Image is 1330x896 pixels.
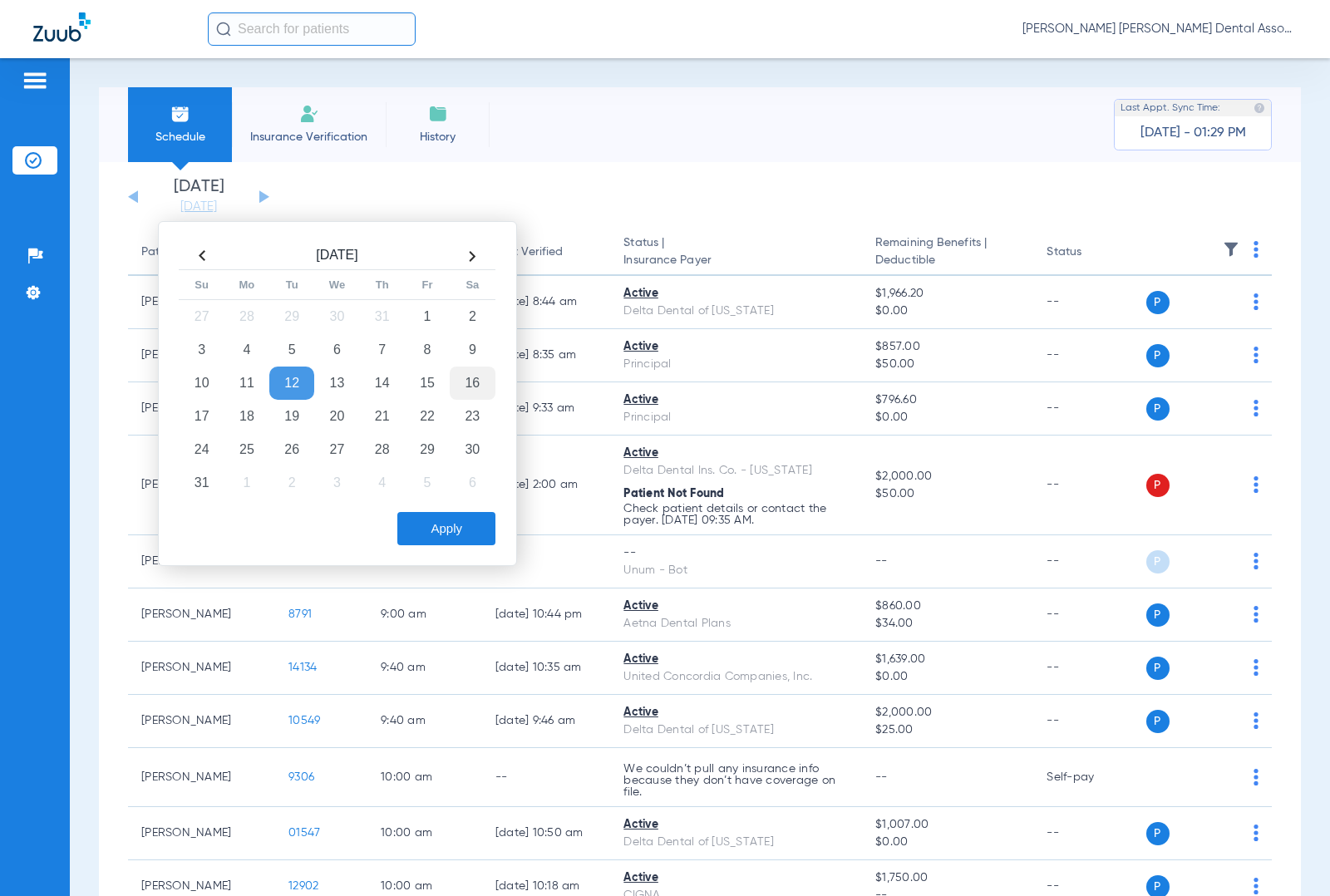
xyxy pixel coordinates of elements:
div: Delta Dental of [US_STATE] [623,834,849,851]
span: P [1146,550,1170,574]
img: group-dot-blue.svg [1254,825,1259,841]
img: group-dot-blue.svg [1254,347,1259,363]
span: [DATE] - 01:29 PM [1140,125,1246,141]
td: 10:00 AM [367,807,482,860]
td: [DATE] 10:35 AM [482,642,611,695]
th: Remaining Benefits | [862,229,1033,276]
th: [DATE] [224,243,450,270]
td: -- [1033,807,1145,860]
div: Active [623,816,849,834]
div: Active [623,869,849,887]
img: Search Icon [216,22,231,37]
span: 12902 [288,880,318,892]
td: [PERSON_NAME] [128,642,275,695]
div: Last Verified [495,244,563,261]
td: [DATE] 9:46 AM [482,695,611,748]
div: Active [623,704,849,721]
td: 9:40 AM [367,642,482,695]
span: History [398,129,477,145]
div: Last Verified [495,244,598,261]
div: Active [623,338,849,356]
div: Patient Name [141,244,262,261]
div: Unum - Bot [623,562,849,579]
td: [DATE] 8:44 AM [482,276,611,329]
a: [DATE] [149,199,249,215]
td: 9:40 AM [367,695,482,748]
span: $2,000.00 [875,704,1020,721]
td: -- [482,748,611,807]
img: group-dot-blue.svg [1254,241,1259,258]
span: P [1146,344,1170,367]
div: Active [623,651,849,668]
span: P [1146,710,1170,733]
img: group-dot-blue.svg [1254,476,1259,493]
td: -- [1033,588,1145,642]
div: -- [623,544,849,562]
span: [PERSON_NAME] [PERSON_NAME] Dental Associates [1022,21,1297,37]
span: $1,750.00 [875,869,1020,887]
span: P [1146,291,1170,314]
img: group-dot-blue.svg [1254,606,1259,623]
span: $0.00 [875,409,1020,426]
td: [DATE] 2:00 AM [482,436,611,535]
img: group-dot-blue.svg [1254,769,1259,785]
td: -- [1033,436,1145,535]
td: -- [1033,382,1145,436]
input: Search for patients [208,12,416,46]
td: [PERSON_NAME] [128,695,275,748]
td: -- [1033,329,1145,382]
div: Principal [623,356,849,373]
img: History [428,104,448,124]
img: last sync help info [1254,102,1265,114]
div: Principal [623,409,849,426]
span: Patient Not Found [623,488,724,500]
span: $2,000.00 [875,468,1020,485]
span: -- [875,555,888,567]
td: [DATE] 10:50 AM [482,807,611,860]
img: hamburger-icon [22,71,48,91]
img: group-dot-blue.svg [1254,553,1259,569]
span: $0.00 [875,834,1020,851]
img: group-dot-blue.svg [1254,293,1259,310]
span: Insurance Verification [244,129,373,145]
div: Active [623,285,849,303]
span: $34.00 [875,615,1020,633]
img: group-dot-blue.svg [1254,659,1259,676]
button: Apply [397,512,495,545]
td: -- [482,535,611,588]
div: Patient Name [141,244,214,261]
span: $50.00 [875,356,1020,373]
span: 8791 [288,608,312,620]
td: [PERSON_NAME] [128,588,275,642]
span: $857.00 [875,338,1020,356]
span: $0.00 [875,303,1020,320]
div: Delta Dental of [US_STATE] [623,303,849,320]
img: group-dot-blue.svg [1254,878,1259,894]
th: Status [1033,229,1145,276]
li: [DATE] [149,179,249,215]
td: [DATE] 8:35 AM [482,329,611,382]
span: $1,966.20 [875,285,1020,303]
td: -- [1033,535,1145,588]
img: filter.svg [1223,241,1239,258]
span: $25.00 [875,721,1020,739]
span: P [1146,474,1170,497]
span: Deductible [875,252,1020,269]
span: 14134 [288,662,317,673]
span: P [1146,603,1170,627]
span: P [1146,822,1170,845]
span: $1,007.00 [875,816,1020,834]
td: [DATE] 9:33 AM [482,382,611,436]
img: group-dot-blue.svg [1254,712,1259,729]
div: Active [623,598,849,615]
div: Active [623,391,849,409]
img: Zuub Logo [33,12,91,42]
td: -- [1033,695,1145,748]
span: 9306 [288,771,314,783]
span: -- [875,771,888,783]
span: $796.60 [875,391,1020,409]
span: $860.00 [875,598,1020,615]
img: group-dot-blue.svg [1254,400,1259,416]
div: Delta Dental of [US_STATE] [623,721,849,739]
span: 01547 [288,827,320,839]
